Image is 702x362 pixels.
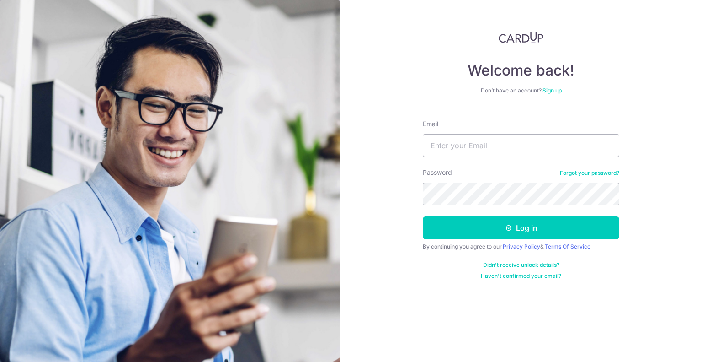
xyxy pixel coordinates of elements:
[503,243,540,250] a: Privacy Policy
[423,134,619,157] input: Enter your Email
[481,272,561,280] a: Haven't confirmed your email?
[560,169,619,177] a: Forgot your password?
[545,243,590,250] a: Terms Of Service
[423,216,619,239] button: Log in
[423,87,619,94] div: Don’t have an account?
[423,61,619,80] h4: Welcome back!
[423,243,619,250] div: By continuing you agree to our &
[483,261,559,269] a: Didn't receive unlock details?
[423,119,438,129] label: Email
[499,32,543,43] img: CardUp Logo
[423,168,452,177] label: Password
[542,87,562,94] a: Sign up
